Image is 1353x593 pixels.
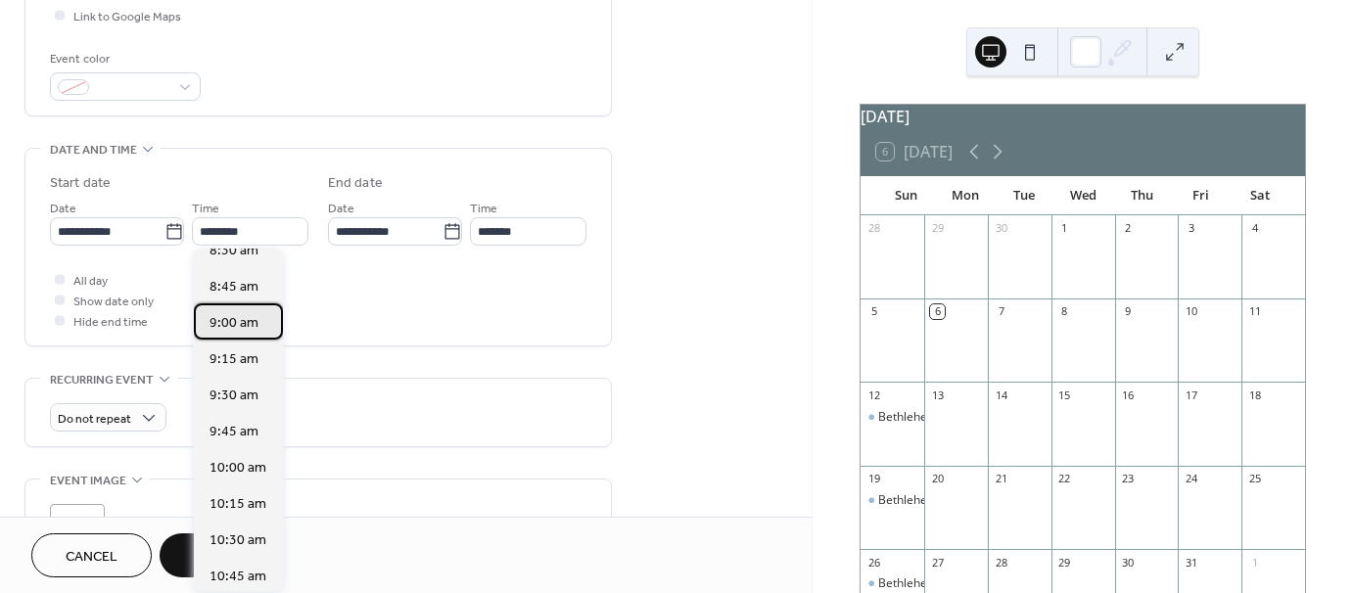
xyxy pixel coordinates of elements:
div: Mon [935,176,994,215]
span: 10:15 am [210,494,266,515]
div: 18 [1247,388,1262,402]
div: Thu [1112,176,1171,215]
div: 19 [866,472,881,486]
div: Start date [50,173,111,194]
div: Bethlehem worship [878,409,984,426]
div: Bethlehem worship [878,492,984,509]
div: ; [50,504,105,559]
div: 8 [1057,304,1072,319]
div: [DATE] [861,105,1305,128]
span: 8:30 am [210,241,258,261]
div: 25 [1247,472,1262,486]
div: 22 [1057,472,1072,486]
div: 1 [1247,555,1262,570]
div: 15 [1057,388,1072,402]
div: 5 [866,304,881,319]
span: Hide end time [73,312,148,333]
div: 31 [1184,555,1198,570]
div: 1 [1057,221,1072,236]
span: Recurring event [50,370,154,390]
div: 23 [1121,472,1136,486]
div: 21 [994,472,1008,486]
div: 29 [1057,555,1072,570]
div: 30 [994,221,1008,236]
div: Bethlehem worship [861,492,924,509]
span: 10:30 am [210,530,266,551]
div: 13 [930,388,945,402]
div: 28 [994,555,1008,570]
span: 10:45 am [210,567,266,587]
div: End date [328,173,383,194]
div: 6 [930,304,945,319]
div: Bethlehem worship [861,409,924,426]
div: 10 [1184,304,1198,319]
div: 26 [866,555,881,570]
div: 16 [1121,388,1136,402]
span: Show date only [73,292,154,312]
div: 27 [930,555,945,570]
div: 9 [1121,304,1136,319]
span: 10:00 am [210,458,266,479]
div: Wed [1053,176,1112,215]
div: Bethlehem worship [861,575,924,592]
div: 3 [1184,221,1198,236]
span: Cancel [66,547,117,568]
span: Date [50,199,76,219]
div: 29 [930,221,945,236]
div: 30 [1121,555,1136,570]
div: 14 [994,388,1008,402]
div: 11 [1247,304,1262,319]
span: Date [328,199,354,219]
div: Sat [1231,176,1289,215]
div: Tue [995,176,1053,215]
span: Date and time [50,140,137,160]
div: 17 [1184,388,1198,402]
div: 2 [1121,221,1136,236]
span: Link to Google Maps [73,7,181,27]
span: Do not repeat [58,408,131,431]
div: 4 [1247,221,1262,236]
div: 24 [1184,472,1198,486]
span: 9:00 am [210,313,258,334]
div: 12 [866,388,881,402]
span: 9:30 am [210,386,258,406]
div: Sun [876,176,935,215]
button: Save [160,533,260,577]
span: Time [192,199,219,219]
span: Time [470,199,497,219]
span: All day [73,271,108,292]
span: 9:45 am [210,422,258,442]
div: Fri [1171,176,1230,215]
div: Event color [50,49,197,69]
div: 7 [994,304,1008,319]
div: Bethlehem worship [878,575,984,592]
span: 8:45 am [210,277,258,297]
div: 20 [930,472,945,486]
span: 9:15 am [210,349,258,370]
button: Cancel [31,533,152,577]
span: Event image [50,471,126,491]
div: 28 [866,221,881,236]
